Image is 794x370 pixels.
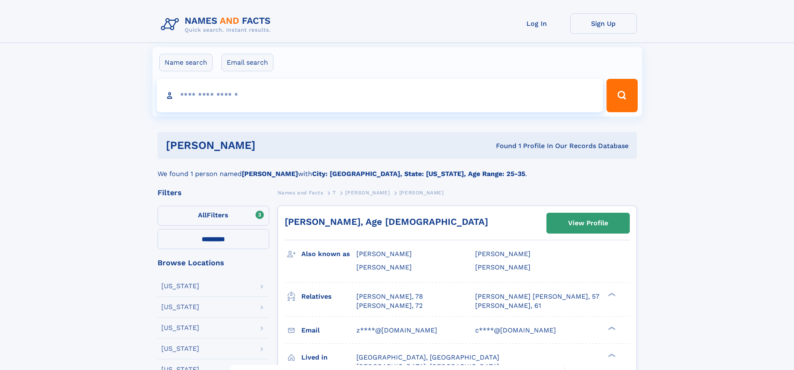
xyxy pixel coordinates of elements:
[345,187,390,198] a: [PERSON_NAME]
[503,13,570,34] a: Log In
[159,54,213,71] label: Name search
[158,189,269,196] div: Filters
[356,263,412,271] span: [PERSON_NAME]
[158,13,278,36] img: Logo Names and Facts
[312,170,525,178] b: City: [GEOGRAPHIC_DATA], State: [US_STATE], Age Range: 25-35
[158,259,269,267] div: Browse Locations
[475,301,541,310] a: [PERSON_NAME], 61
[333,190,336,196] span: T
[242,170,298,178] b: [PERSON_NAME]
[285,216,488,227] a: [PERSON_NAME], Age [DEMOGRAPHIC_DATA]
[157,79,603,112] input: search input
[606,79,637,112] button: Search Button
[345,190,390,196] span: [PERSON_NAME]
[356,292,423,301] a: [PERSON_NAME], 78
[158,159,637,179] div: We found 1 person named with .
[399,190,444,196] span: [PERSON_NAME]
[570,13,637,34] a: Sign Up
[301,247,356,261] h3: Also known as
[606,292,616,297] div: ❯
[198,211,207,219] span: All
[161,325,199,331] div: [US_STATE]
[301,323,356,337] h3: Email
[301,350,356,365] h3: Lived in
[606,352,616,358] div: ❯
[161,283,199,289] div: [US_STATE]
[278,187,323,198] a: Names and Facts
[161,304,199,310] div: [US_STATE]
[356,301,423,310] a: [PERSON_NAME], 72
[333,187,336,198] a: T
[475,250,531,258] span: [PERSON_NAME]
[547,213,629,233] a: View Profile
[356,353,499,361] span: [GEOGRAPHIC_DATA], [GEOGRAPHIC_DATA]
[166,140,376,151] h1: [PERSON_NAME]
[301,289,356,304] h3: Relatives
[606,325,616,331] div: ❯
[568,214,608,233] div: View Profile
[475,263,531,271] span: [PERSON_NAME]
[475,292,599,301] a: [PERSON_NAME] [PERSON_NAME], 57
[158,206,269,226] label: Filters
[356,250,412,258] span: [PERSON_NAME]
[221,54,273,71] label: Email search
[161,345,199,352] div: [US_STATE]
[376,141,629,151] div: Found 1 Profile In Our Records Database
